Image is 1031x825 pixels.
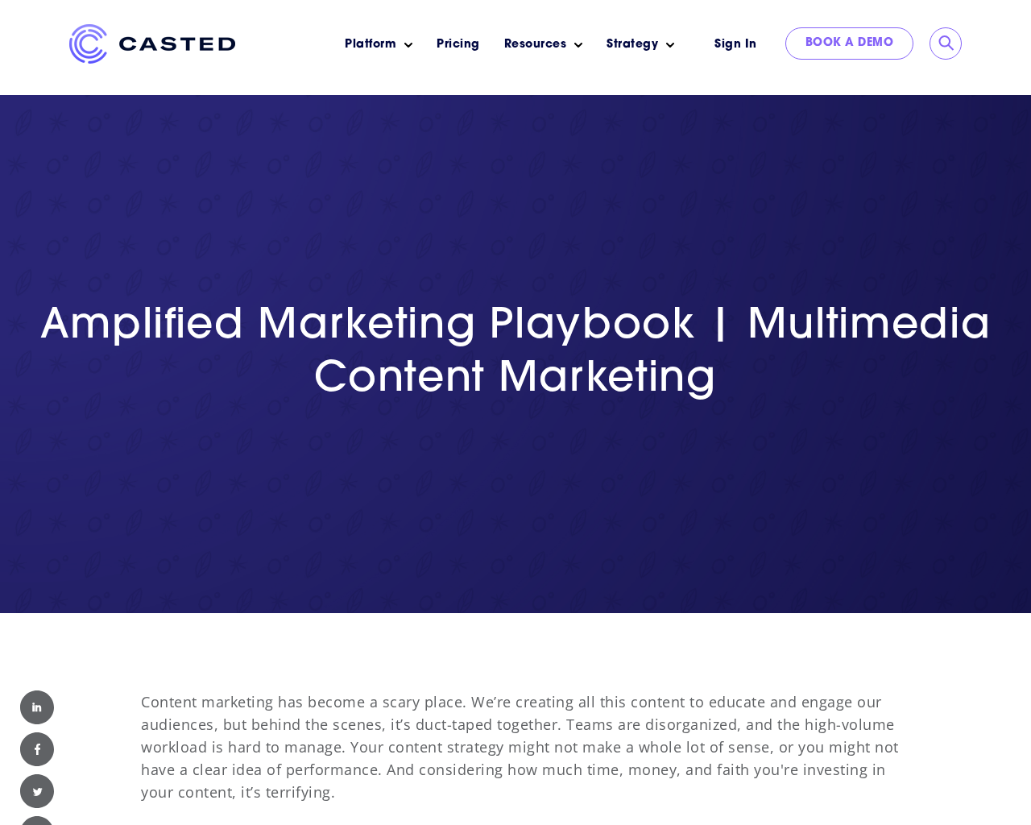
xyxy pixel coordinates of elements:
nav: Main menu [259,24,686,65]
a: Pricing [437,36,480,53]
p: Content marketing has become a scary place. We’re creating all this content to educate and engage... [141,690,908,803]
a: Resources [504,36,567,53]
input: Submit [938,35,954,52]
a: Strategy [607,36,658,53]
a: Sign In [694,27,777,62]
a: Book a Demo [785,27,914,60]
img: Linked [20,690,54,724]
img: Twitter [20,774,54,808]
span: Amplified Marketing Playbook | Multimedia Content Marketing [40,306,992,401]
img: Casted_Logo_Horizontal_FullColor_PUR_BLUE [69,24,235,64]
a: Platform [345,36,396,53]
img: Facebook [20,732,54,766]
